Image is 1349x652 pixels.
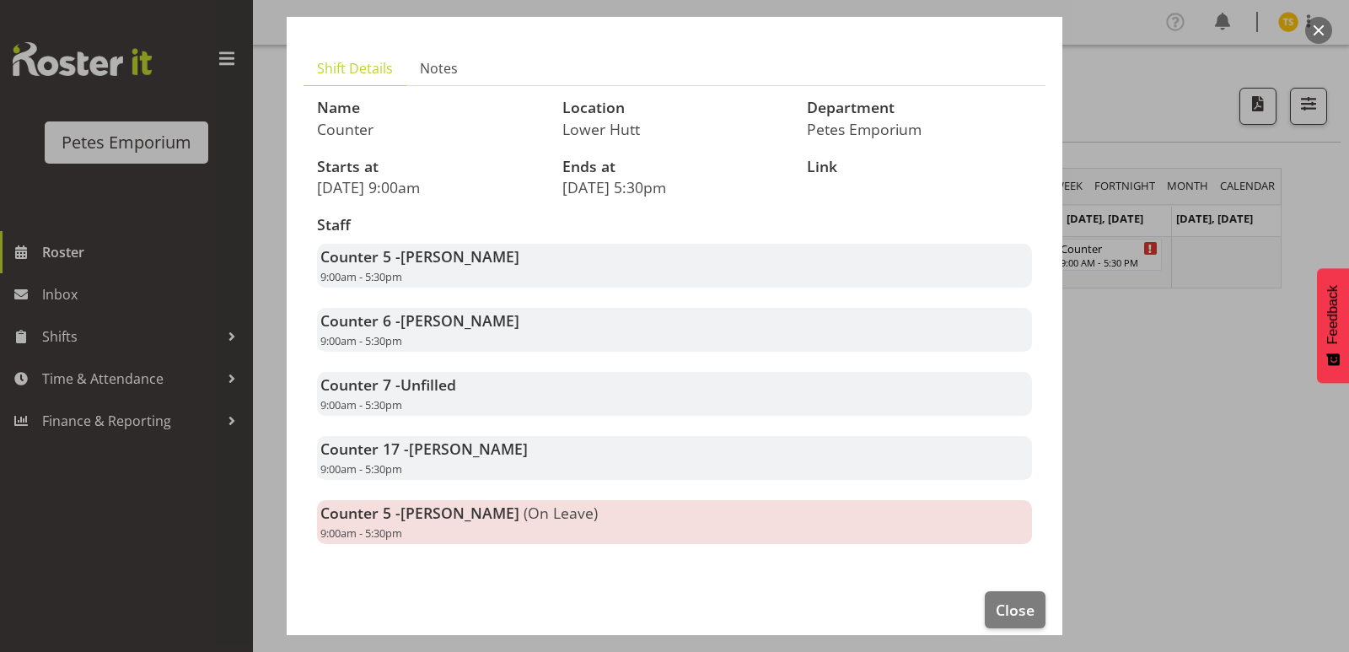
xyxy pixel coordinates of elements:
[400,246,519,267] span: [PERSON_NAME]
[320,525,402,541] span: 9:00am - 5:30pm
[807,120,1032,138] p: Petes Emporium
[320,333,402,348] span: 9:00am - 5:30pm
[317,58,393,78] span: Shift Details
[320,246,519,267] strong: Counter 5 -
[320,269,402,284] span: 9:00am - 5:30pm
[400,310,519,331] span: [PERSON_NAME]
[320,461,402,477] span: 9:00am - 5:30pm
[807,100,1032,116] h3: Department
[320,503,519,523] strong: Counter 5 -
[317,217,1032,234] h3: Staff
[317,159,542,175] h3: Starts at
[1325,285,1341,344] span: Feedback
[562,100,787,116] h3: Location
[320,397,402,412] span: 9:00am - 5:30pm
[320,439,528,459] strong: Counter 17 -
[400,503,519,523] span: [PERSON_NAME]
[317,178,542,197] p: [DATE] 9:00am
[420,58,458,78] span: Notes
[317,120,542,138] p: Counter
[320,310,519,331] strong: Counter 6 -
[1317,268,1349,383] button: Feedback - Show survey
[320,374,456,395] strong: Counter 7 -
[524,503,598,523] span: (On Leave)
[562,178,787,197] p: [DATE] 5:30pm
[317,100,542,116] h3: Name
[807,159,1032,175] h3: Link
[985,591,1045,628] button: Close
[562,120,787,138] p: Lower Hutt
[996,599,1035,621] span: Close
[562,159,787,175] h3: Ends at
[409,439,528,459] span: [PERSON_NAME]
[400,374,456,395] span: Unfilled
